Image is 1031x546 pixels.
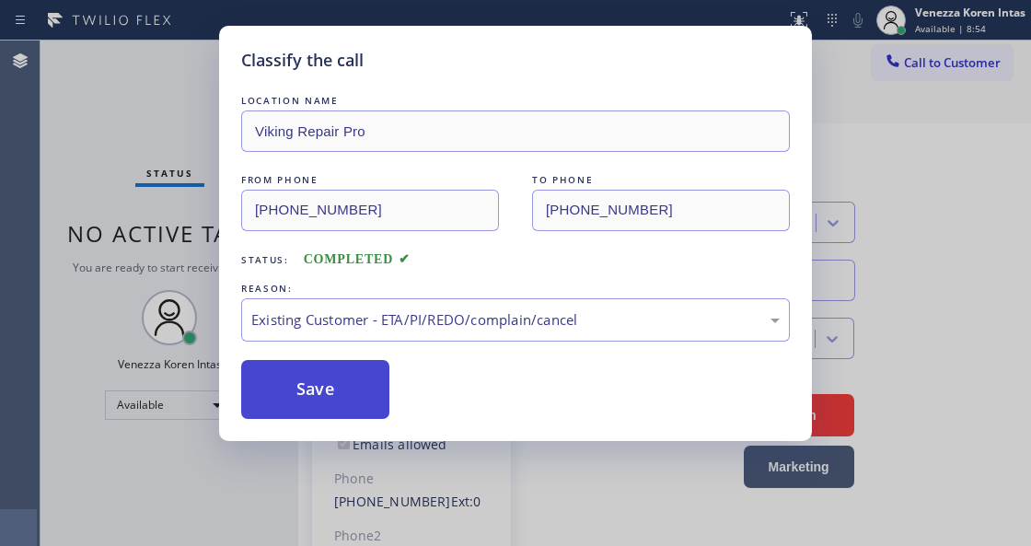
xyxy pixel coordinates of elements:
[241,170,499,190] div: FROM PHONE
[532,190,790,231] input: To phone
[241,190,499,231] input: From phone
[241,48,364,73] h5: Classify the call
[241,279,790,298] div: REASON:
[241,253,289,266] span: Status:
[241,91,790,110] div: LOCATION NAME
[304,252,411,266] span: COMPLETED
[251,309,780,331] div: Existing Customer - ETA/PI/REDO/complain/cancel
[241,360,389,419] button: Save
[532,170,790,190] div: TO PHONE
